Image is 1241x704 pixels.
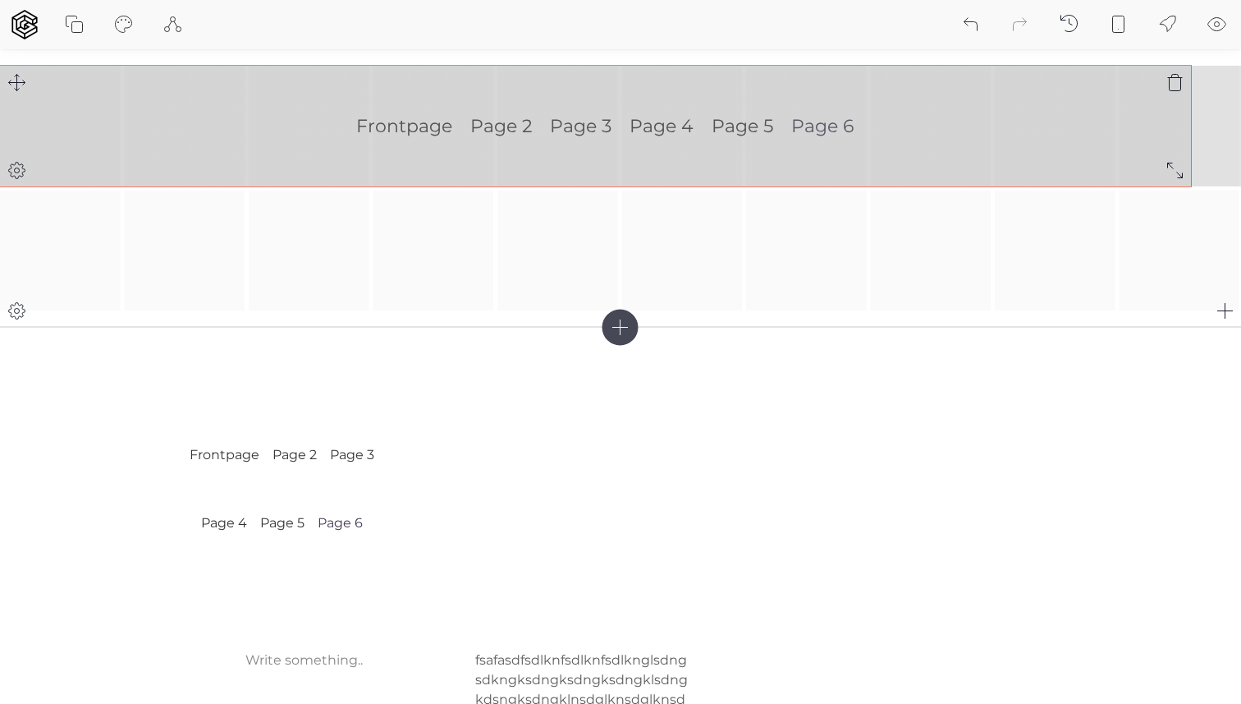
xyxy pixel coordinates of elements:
div: Backups [1059,13,1078,36]
a: Page 5 [260,508,305,537]
div: Add block [1208,294,1241,327]
a: Frontpage [190,440,259,469]
a: Page 6 [318,508,363,537]
a: Page 2 [272,440,317,469]
a: Page 4 [201,508,247,537]
a: Page 3 [330,440,374,469]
